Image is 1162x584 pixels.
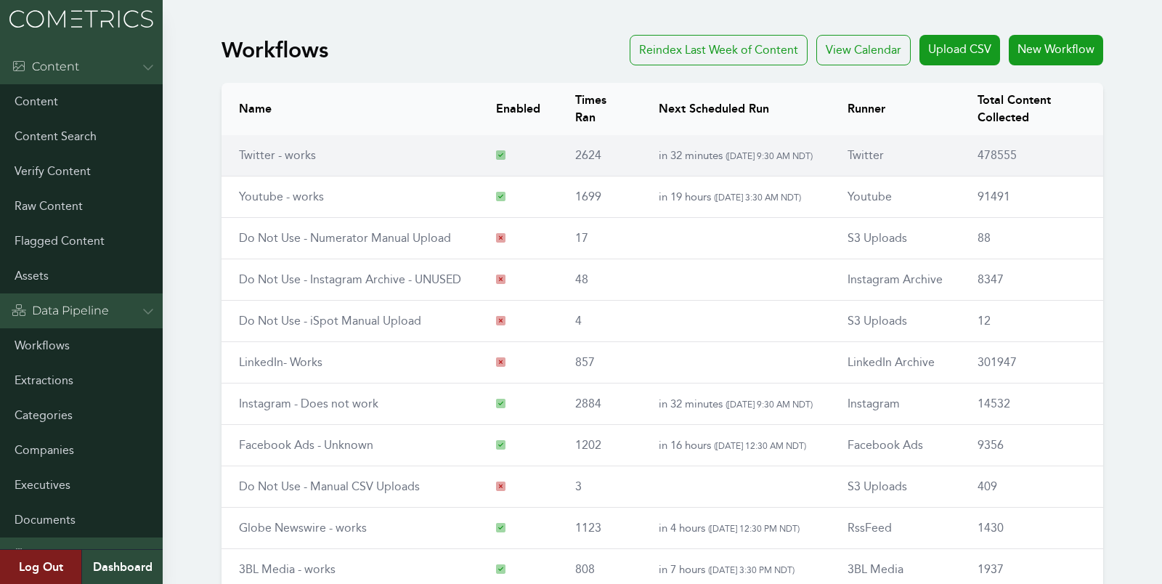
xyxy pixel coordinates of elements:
[558,466,641,508] td: 3
[830,342,960,384] td: LinkedIn Archive
[12,58,79,76] div: Content
[830,177,960,218] td: Youtube
[239,355,322,369] a: LinkedIn- Works
[558,384,641,425] td: 2884
[960,135,1102,177] td: 478555
[239,314,421,328] a: Do Not Use - iSpot Manual Upload
[12,302,109,320] div: Data Pipeline
[239,231,451,245] a: Do Not Use - Numerator Manual Upload
[81,550,163,584] a: Dashboard
[830,83,960,135] th: Runner
[919,35,1000,65] a: Upload CSV
[960,384,1102,425] td: 14532
[239,438,373,452] a: Facebook Ads - Unknown
[714,440,806,451] span: ( [DATE] 12:30 AM NDT )
[960,342,1102,384] td: 301947
[239,148,316,162] a: Twitter - works
[630,35,808,65] a: Reindex Last Week of Content
[558,83,641,135] th: Times Ran
[558,425,641,466] td: 1202
[659,188,813,206] p: in 19 hours
[708,523,800,534] span: ( [DATE] 12:30 PM NDT )
[239,272,461,286] a: Do Not Use - Instagram Archive - UNUSED
[239,521,367,535] a: Globe Newswire - works
[222,83,479,135] th: Name
[960,508,1102,549] td: 1430
[659,395,813,413] p: in 32 minutes
[830,384,960,425] td: Instagram
[714,192,801,203] span: ( [DATE] 3:30 AM NDT )
[830,425,960,466] td: Facebook Ads
[239,562,336,576] a: 3BL Media - works
[830,135,960,177] td: Twitter
[479,83,558,135] th: Enabled
[830,508,960,549] td: RssFeed
[830,218,960,259] td: S3 Uploads
[558,342,641,384] td: 857
[659,519,813,537] p: in 4 hours
[558,177,641,218] td: 1699
[960,425,1102,466] td: 9356
[558,301,641,342] td: 4
[222,37,328,63] h1: Workflows
[960,301,1102,342] td: 12
[558,135,641,177] td: 2624
[1009,35,1103,65] a: New Workflow
[239,397,378,410] a: Instagram - Does not work
[239,190,324,203] a: Youtube - works
[830,466,960,508] td: S3 Uploads
[12,546,71,564] div: Admin
[659,147,813,164] p: in 32 minutes
[830,301,960,342] td: S3 Uploads
[960,466,1102,508] td: 409
[708,564,795,575] span: ( [DATE] 3:30 PM NDT )
[726,150,813,161] span: ( [DATE] 9:30 AM NDT )
[960,259,1102,301] td: 8347
[558,259,641,301] td: 48
[960,83,1102,135] th: Total Content Collected
[816,35,911,65] div: View Calendar
[659,561,813,578] p: in 7 hours
[558,508,641,549] td: 1123
[558,218,641,259] td: 17
[239,479,420,493] a: Do Not Use - Manual CSV Uploads
[641,83,830,135] th: Next Scheduled Run
[830,259,960,301] td: Instagram Archive
[960,218,1102,259] td: 88
[726,399,813,410] span: ( [DATE] 9:30 AM NDT )
[659,437,813,454] p: in 16 hours
[960,177,1102,218] td: 91491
